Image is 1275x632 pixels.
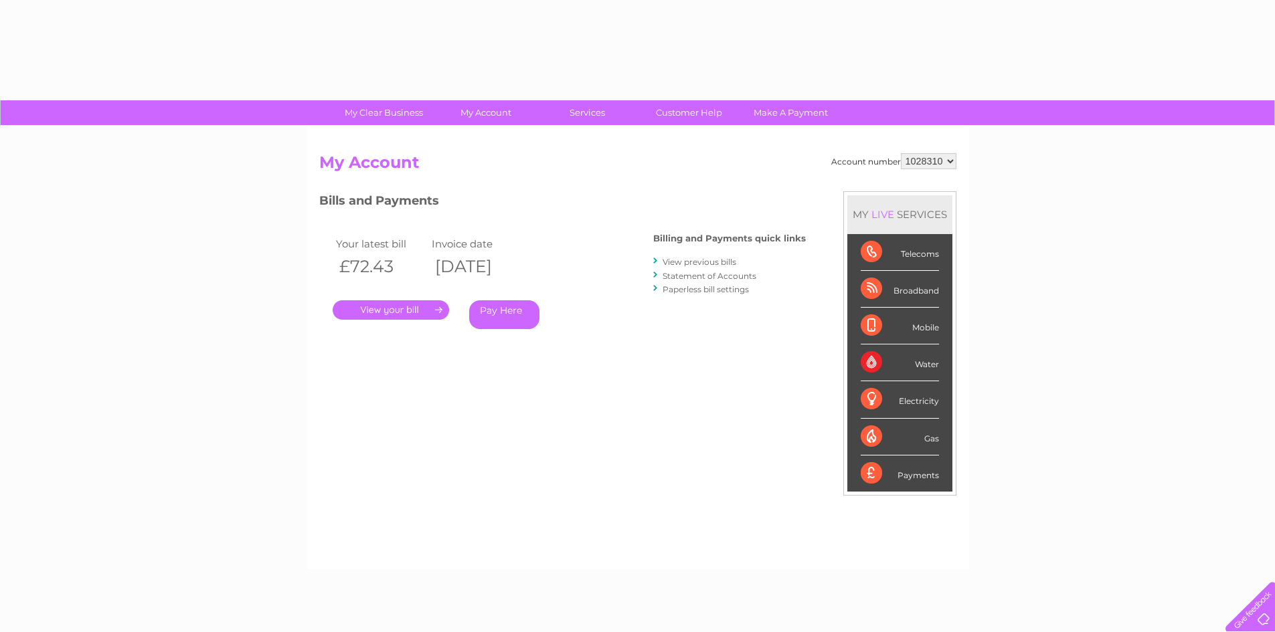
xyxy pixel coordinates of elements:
[329,100,439,125] a: My Clear Business
[861,308,939,344] div: Mobile
[634,100,744,125] a: Customer Help
[861,381,939,418] div: Electricity
[653,233,806,243] h4: Billing and Payments quick links
[319,191,806,215] h3: Bills and Payments
[430,100,541,125] a: My Account
[861,234,939,271] div: Telecoms
[831,153,956,169] div: Account number
[319,153,956,179] h2: My Account
[333,300,449,320] a: .
[428,253,525,280] th: [DATE]
[861,344,939,381] div: Water
[861,419,939,455] div: Gas
[663,257,736,267] a: View previous bills
[663,271,756,281] a: Statement of Accounts
[736,100,846,125] a: Make A Payment
[333,235,429,253] td: Your latest bill
[469,300,539,329] a: Pay Here
[869,208,897,221] div: LIVE
[428,235,525,253] td: Invoice date
[663,284,749,294] a: Paperless bill settings
[333,253,429,280] th: £72.43
[861,271,939,308] div: Broadband
[861,455,939,492] div: Payments
[847,195,952,233] div: MY SERVICES
[532,100,643,125] a: Services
